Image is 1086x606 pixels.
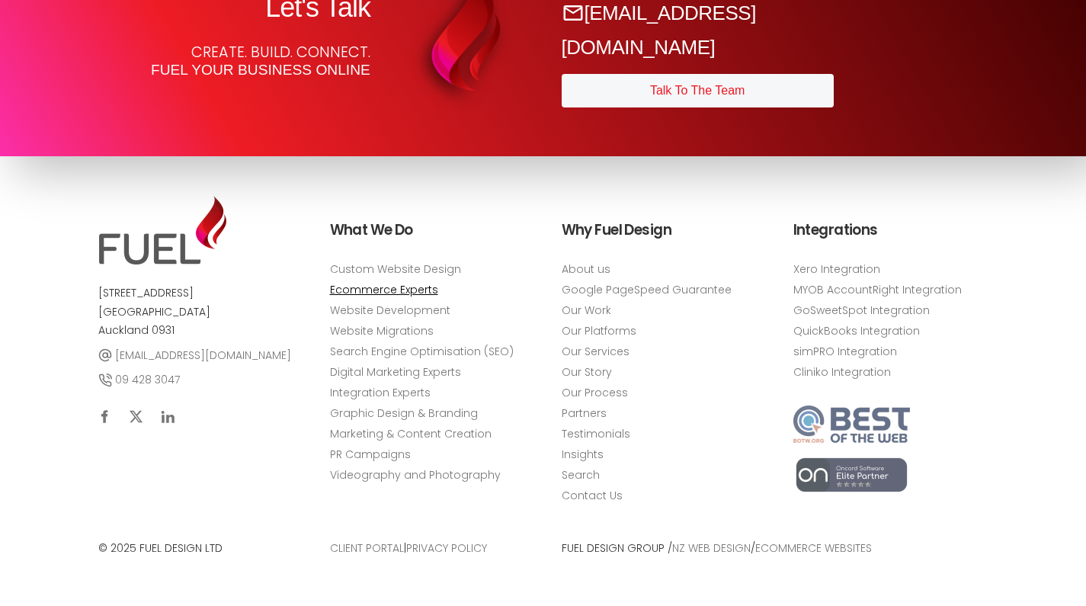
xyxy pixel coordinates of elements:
h3: Integrations [793,218,988,243]
a: NZ Web Design [672,540,751,556]
a: LinkedIn [153,401,184,431]
a: Partners [562,405,607,421]
p: | [330,539,525,558]
a: Our Platforms [562,322,636,338]
p: © 2025 Fuel Design Ltd [98,539,293,558]
a: Web Design Auckland [98,252,227,269]
a: Search Engine Optimisation (SEO) [330,343,514,359]
img: Oncord Elite Partners [793,455,911,493]
a: Talk To The Team [562,74,834,107]
p: Fuel Design group / / [562,539,988,558]
a: X (Twitter) [121,401,152,431]
a: Website Migrations [330,322,434,338]
a: eCommerce Websites [755,540,872,556]
a: Our Work [562,302,611,318]
a: MYOB AccountRight Integration [793,281,962,297]
a: Marketing & Content Creation [330,425,492,441]
a: Integration Experts [330,384,431,400]
a: PR Campaigns [330,446,411,462]
a: Custom Website Design [330,261,461,277]
a: 09 428 3047 [98,370,180,390]
a: GoSweetSpot Integration [793,302,930,318]
a: Testimonials [562,425,630,441]
a: [EMAIL_ADDRESS][DOMAIN_NAME] [98,345,291,364]
p: [STREET_ADDRESS] [GEOGRAPHIC_DATA] Auckland 0931 [98,284,293,340]
a: Our Services [562,343,629,359]
h3: What We Do [330,218,525,243]
a: Graphic Design & Branding [330,405,478,421]
a: Cliniko Integration [793,364,891,380]
a: Videography and Photography [330,467,501,483]
a: Our Story [562,364,612,380]
a: Facebook [89,401,120,431]
a: Contact Us [562,487,623,503]
a: Xero Integration [793,261,880,277]
h3: Why Fuel Design [562,218,757,243]
a: Search [562,467,600,483]
strong: Fuel your business online [151,62,370,78]
a: PRIVACY POLICY [406,540,487,556]
a: QuickBooks Integration [793,322,920,338]
a: Our Process [562,384,628,400]
a: Client Portal [330,540,404,556]
a: Google PageSpeed Guarantee [562,281,732,297]
a: About us [562,261,610,277]
a: Digital Marketing Experts [330,364,461,380]
a: Ecommerce Experts [330,281,438,297]
a: [EMAIL_ADDRESS][DOMAIN_NAME] [562,2,756,58]
a: simPRO Integration [793,343,897,359]
img: Best of the web [793,405,911,442]
p: Create. Build. Connect. [98,43,370,79]
a: Insights [562,446,604,462]
img: Web Design Auckland [99,196,226,265]
a: Website Development [330,302,450,318]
